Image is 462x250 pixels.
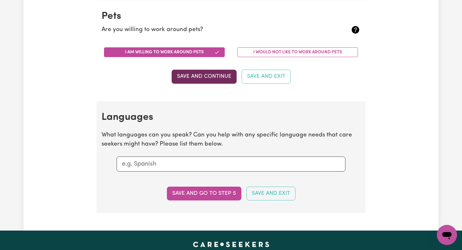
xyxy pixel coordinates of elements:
[242,70,291,83] button: Save and Exit
[437,225,457,245] iframe: Button to launch messaging window, conversation in progress
[104,47,225,57] button: I am willing to work around pets
[172,70,237,83] button: Save and Continue
[167,187,241,200] button: Save and go to step 5
[102,111,360,123] h2: Languages
[102,131,360,149] p: What languages can you speak? Can you help with any specific language needs that care seekers mig...
[102,25,317,35] p: Are you willing to work around pets?
[122,159,340,169] input: e.g. Spanish
[237,47,358,57] button: I would not like to work around pets
[102,10,360,22] h2: Pets
[246,187,295,200] button: Save and Exit
[193,242,269,247] a: Careseekers home page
